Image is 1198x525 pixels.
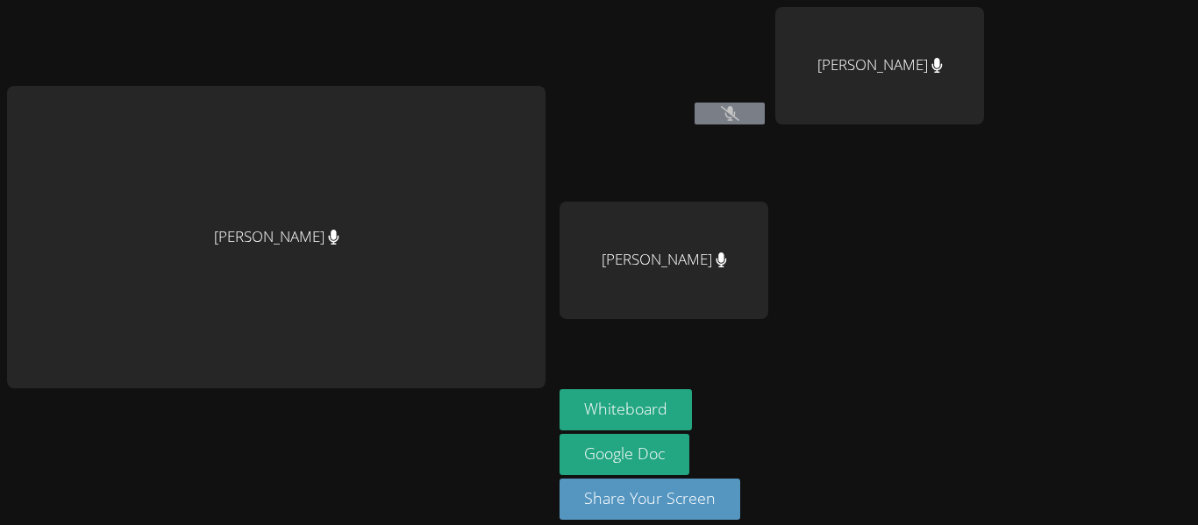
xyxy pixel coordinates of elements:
[775,7,984,124] div: [PERSON_NAME]
[7,86,546,389] div: [PERSON_NAME]
[560,479,740,520] button: Share Your Screen
[560,202,768,319] div: [PERSON_NAME]
[560,389,692,430] button: Whiteboard
[560,434,689,475] a: Google Doc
